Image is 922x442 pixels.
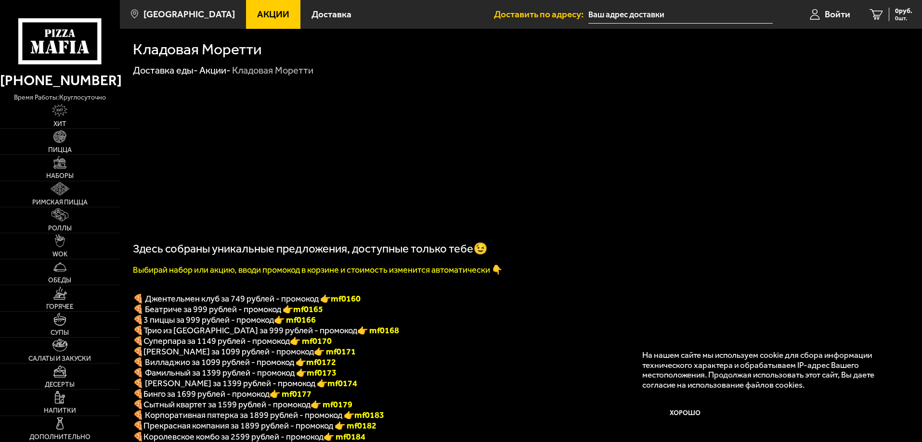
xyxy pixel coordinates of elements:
font: Выбирай набор или акцию, вводи промокод в корзине и стоимость изменится автоматически 👇 [133,265,502,275]
span: Десерты [45,381,75,388]
span: Пицца [48,147,72,153]
span: Римская пицца [32,199,88,206]
span: Салаты и закуски [28,355,91,362]
span: Суперпара за 1149 рублей - промокод [143,336,290,346]
span: Роллы [48,225,72,232]
span: 🍕 [PERSON_NAME] за 1399 рублей - промокод 👉 [133,378,357,389]
font: 👉 mf0170 [290,336,332,346]
span: [PERSON_NAME] за 1099 рублей - промокод [143,346,314,357]
span: Напитки [44,407,76,414]
span: Здесь собраны уникальные предложения, доступные только тебе😉 [133,242,488,255]
span: 0 руб. [895,8,912,14]
b: 👉 mf0171 [314,346,356,357]
span: 3 пиццы за 999 рублей - промокод [143,315,274,325]
font: 🍕 [133,336,143,346]
span: 🍕 Беатриче за 999 рублей - промокод 👉 [133,304,323,315]
span: Трио из [GEOGRAPHIC_DATA] за 999 рублей - промокод [143,325,357,336]
b: 🍕 [133,389,143,399]
font: 👉 mf0184 [324,431,365,442]
span: Прекрасная компания за 1899 рублей - промокод [143,420,335,431]
span: Дополнительно [29,434,91,441]
span: Войти [825,10,850,19]
font: 👉 mf0182 [335,420,377,431]
div: Кладовая Моретти [232,64,313,77]
button: Хорошо [642,399,729,428]
b: mf0174 [327,378,357,389]
font: 🍕 [133,431,143,442]
font: 🍕 [133,315,143,325]
span: Бинго за 1699 рублей - промокод [143,389,270,399]
a: Акции- [199,64,231,76]
font: 🍕 [133,325,143,336]
span: Доставка [312,10,351,19]
b: mf0183 [354,410,384,420]
span: [GEOGRAPHIC_DATA] [143,10,235,19]
span: 🍕 Фамильный за 1399 рублей - промокод 👉 [133,367,337,378]
span: WOK [52,251,67,258]
b: 👉 mf0179 [311,399,352,410]
b: 👉 mf0177 [270,389,312,399]
font: 👉 mf0168 [357,325,399,336]
b: mf0160 [331,293,361,304]
font: 👉 mf0166 [274,315,316,325]
span: Акции [257,10,289,19]
span: Наборы [46,173,74,179]
span: Сытный квартет за 1599 рублей - промокод [143,399,311,410]
span: 🍕 Корпоративная пятерка за 1899 рублей - промокод 👉 [133,410,384,420]
span: Супы [51,329,69,336]
span: Горячее [46,303,74,310]
a: Доставка еды- [133,64,198,76]
b: mf0172 [306,357,336,367]
span: 0 шт. [895,15,912,21]
span: 🍕 Вилладжио за 1099 рублей - промокод 👉 [133,357,336,367]
span: Доставить по адресу: [494,10,588,19]
span: Обеды [48,277,71,284]
b: 🍕 [133,399,143,410]
b: mf0165 [293,304,323,315]
input: Ваш адрес доставки [588,6,773,24]
h1: Кладовая Моретти [133,42,262,57]
b: mf0173 [307,367,337,378]
p: На нашем сайте мы используем cookie для сбора информации технического характера и обрабатываем IP... [642,350,894,390]
b: 🍕 [133,346,143,357]
span: 🍕 Джентельмен клуб за 749 рублей - промокод 👉 [133,293,361,304]
span: Хит [53,121,66,127]
font: 🍕 [133,420,143,431]
span: Королевское комбо за 2599 рублей - промокод [143,431,324,442]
